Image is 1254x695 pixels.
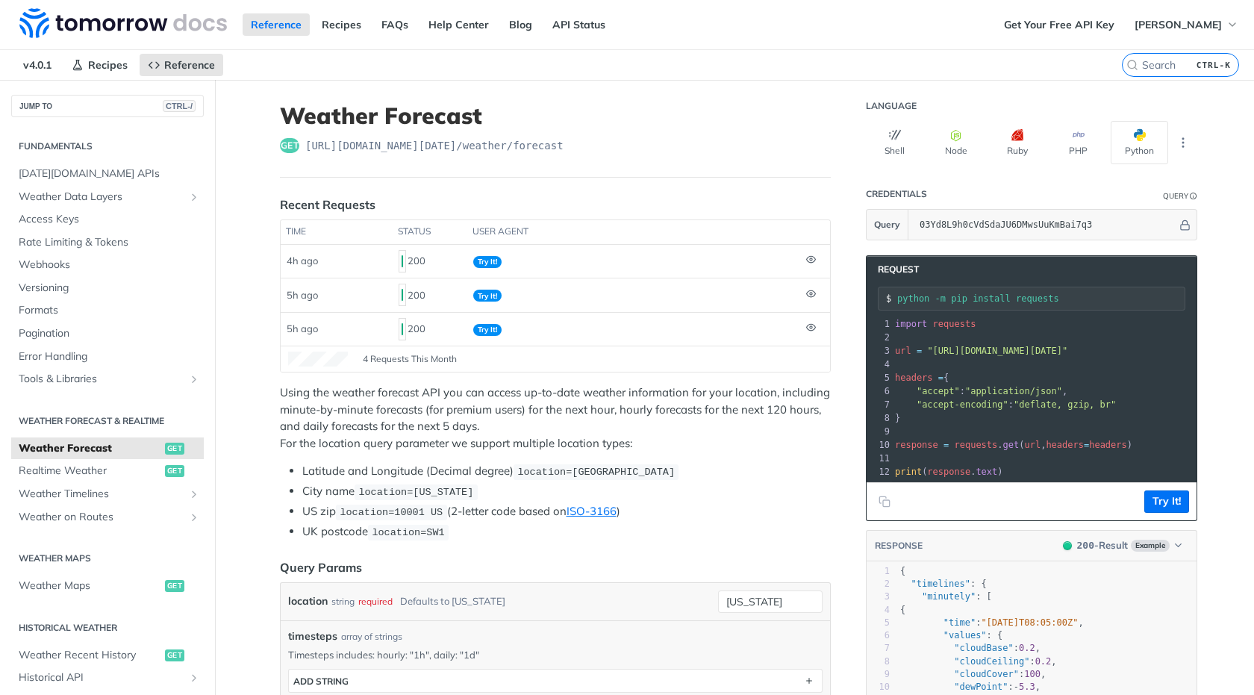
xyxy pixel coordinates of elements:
span: url [1024,440,1041,450]
div: 2 [867,331,892,344]
a: Access Keys [11,208,204,231]
span: "cloudCeiling" [954,656,1029,667]
span: = [917,346,922,356]
div: 5 [867,617,890,629]
a: Recipes [63,54,136,76]
span: "[URL][DOMAIN_NAME][DATE]" [927,346,1067,356]
span: ( . ) [895,467,1003,477]
span: requests [955,440,998,450]
span: get [165,443,184,455]
h1: Weather Forecast [280,102,831,129]
span: Realtime Weather [19,464,161,479]
button: ADD string [289,670,822,692]
span: response [927,467,970,477]
span: Rate Limiting & Tokens [19,235,200,250]
div: Query Params [280,558,362,576]
span: 200 [1077,540,1094,551]
a: Weather Mapsget [11,575,204,597]
a: Webhooks [11,254,204,276]
span: Try It! [473,256,502,268]
span: : [ [900,591,992,602]
span: Weather Timelines [19,487,184,502]
span: url [895,346,911,356]
div: Recent Requests [280,196,375,214]
span: = [943,440,949,450]
h2: Weather Maps [11,552,204,565]
div: 6 [867,384,892,398]
span: 200 [402,323,403,335]
span: : , [895,386,1067,396]
a: Help Center [420,13,497,36]
span: Error Handling [19,349,200,364]
a: Historical APIShow subpages for Historical API [11,667,204,689]
a: Get Your Free API Key [996,13,1123,36]
input: Request instructions [897,293,1185,304]
span: "minutely" [922,591,976,602]
span: https://api.tomorrow.io/v4/weather/forecast [305,138,564,153]
span: "accept-encoding" [917,399,1008,410]
div: 12 [867,465,892,479]
div: 200 [399,317,461,342]
div: 7 [867,398,892,411]
div: - Result [1077,538,1128,553]
span: headers [895,373,933,383]
span: : [895,399,1116,410]
a: Reference [243,13,310,36]
span: response [895,440,938,450]
button: Try It! [1144,490,1189,513]
span: get [280,138,299,153]
a: Pagination [11,322,204,345]
span: - [1014,682,1019,692]
span: "values" [943,630,987,641]
span: text [976,467,997,477]
p: Using the weather forecast API you can access up-to-date weather information for your location, i... [280,384,831,452]
span: Recipes [88,58,128,72]
li: US zip (2-letter code based on ) [302,503,831,520]
div: 11 [867,452,892,465]
button: Show subpages for Historical API [188,672,200,684]
span: import [895,319,927,329]
th: time [281,220,393,244]
span: [DATE][DOMAIN_NAME] APIs [19,166,200,181]
span: headers [1046,440,1084,450]
th: user agent [467,220,800,244]
span: location=SW1 [372,527,444,538]
a: Recipes [313,13,369,36]
label: location [288,590,328,612]
button: Show subpages for Weather Data Layers [188,191,200,203]
div: 9 [867,425,892,438]
a: API Status [544,13,614,36]
div: array of strings [341,630,402,643]
a: Realtime Weatherget [11,460,204,482]
span: Historical API [19,670,184,685]
li: Latitude and Longitude (Decimal degree) [302,463,831,480]
h2: Fundamentals [11,140,204,153]
span: { [900,605,905,615]
span: 0.2 [1019,643,1035,653]
button: 200200-ResultExample [1055,538,1189,553]
span: CTRL-/ [163,100,196,112]
button: Ruby [988,121,1046,164]
div: 2 [867,578,890,590]
div: string [331,590,355,612]
span: "cloudCover" [954,669,1019,679]
button: Show subpages for Weather on Routes [188,511,200,523]
div: 3 [867,344,892,358]
div: 1 [867,565,890,578]
button: JUMP TOCTRL-/ [11,95,204,117]
button: Node [927,121,985,164]
div: Defaults to [US_STATE] [400,590,505,612]
span: Query [874,218,900,231]
a: Rate Limiting & Tokens [11,231,204,254]
span: Try It! [473,290,502,302]
div: 5 [867,371,892,384]
span: Reference [164,58,215,72]
span: Versioning [19,281,200,296]
span: v4.0.1 [15,54,60,76]
a: Error Handling [11,346,204,368]
a: Formats [11,299,204,322]
span: "deflate, gzip, br" [1014,399,1116,410]
span: "dewPoint" [954,682,1008,692]
div: 200 [399,282,461,308]
button: Show subpages for Weather Timelines [188,488,200,500]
